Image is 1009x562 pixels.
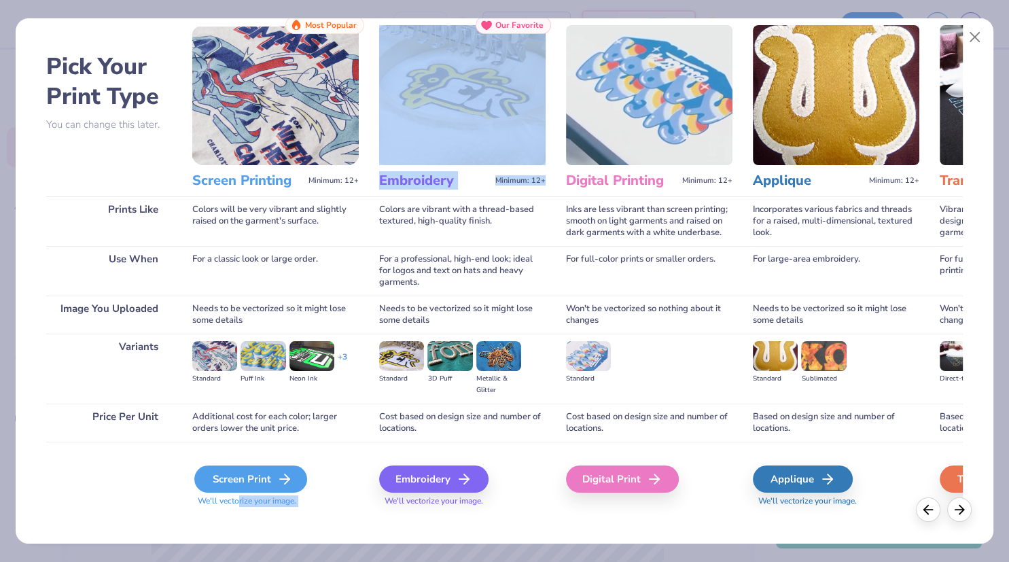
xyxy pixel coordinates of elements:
img: Metallic & Glitter [476,341,521,371]
img: 3D Puff [427,341,472,371]
div: + 3 [338,351,347,374]
div: Needs to be vectorized so it might lose some details [379,296,546,334]
h3: Screen Printing [192,172,303,190]
div: Price Per Unit [46,404,172,442]
img: Puff Ink [241,341,285,371]
h3: Embroidery [379,172,490,190]
div: Variants [46,334,172,404]
img: Standard [566,341,611,371]
button: Close [961,24,987,50]
div: Digital Print [566,466,679,493]
img: Neon Ink [289,341,334,371]
h2: Pick Your Print Type [46,52,172,111]
span: Minimum: 12+ [682,176,732,186]
div: Cost based on design size and number of locations. [566,404,732,442]
img: Standard [753,341,798,371]
div: Embroidery [379,466,489,493]
div: For a professional, high-end look; ideal for logos and text on hats and heavy garments. [379,246,546,296]
h3: Digital Printing [566,172,677,190]
div: For large-area embroidery. [753,246,919,296]
div: For full-color prints or smaller orders. [566,246,732,296]
div: Based on design size and number of locations. [753,404,919,442]
div: Colors are vibrant with a thread-based textured, high-quality finish. [379,196,546,246]
div: Use When [46,246,172,296]
div: Sublimated [801,373,846,385]
div: Prints Like [46,196,172,246]
h3: Applique [753,172,864,190]
div: Metallic & Glitter [476,373,521,396]
span: We'll vectorize your image. [753,495,919,507]
img: Direct-to-film [940,341,985,371]
span: Minimum: 12+ [869,176,919,186]
div: Puff Ink [241,373,285,385]
div: Additional cost for each color; larger orders lower the unit price. [192,404,359,442]
div: Incorporates various fabrics and threads for a raised, multi-dimensional, textured look. [753,196,919,246]
div: Standard [566,373,611,385]
img: Screen Printing [192,25,359,165]
img: Standard [192,341,237,371]
span: Minimum: 12+ [495,176,546,186]
span: We'll vectorize your image. [379,495,546,507]
div: Won't be vectorized so nothing about it changes [566,296,732,334]
div: Direct-to-film [940,373,985,385]
div: Screen Print [194,466,307,493]
div: Standard [753,373,798,385]
p: You can change this later. [46,119,172,130]
div: Cost based on design size and number of locations. [379,404,546,442]
span: Our Favorite [495,20,544,30]
div: 3D Puff [427,373,472,385]
div: Standard [192,373,237,385]
img: Applique [753,25,919,165]
div: Needs to be vectorized so it might lose some details [192,296,359,334]
div: Colors will be very vibrant and slightly raised on the garment's surface. [192,196,359,246]
div: Needs to be vectorized so it might lose some details [753,296,919,334]
img: Embroidery [379,25,546,165]
span: Most Popular [305,20,357,30]
div: Applique [753,466,853,493]
span: Minimum: 12+ [308,176,359,186]
div: Neon Ink [289,373,334,385]
div: Image You Uploaded [46,296,172,334]
span: We'll vectorize your image. [192,495,359,507]
div: Inks are less vibrant than screen printing; smooth on light garments and raised on dark garments ... [566,196,732,246]
img: Sublimated [801,341,846,371]
div: Standard [379,373,424,385]
div: For a classic look or large order. [192,246,359,296]
img: Standard [379,341,424,371]
img: Digital Printing [566,25,732,165]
